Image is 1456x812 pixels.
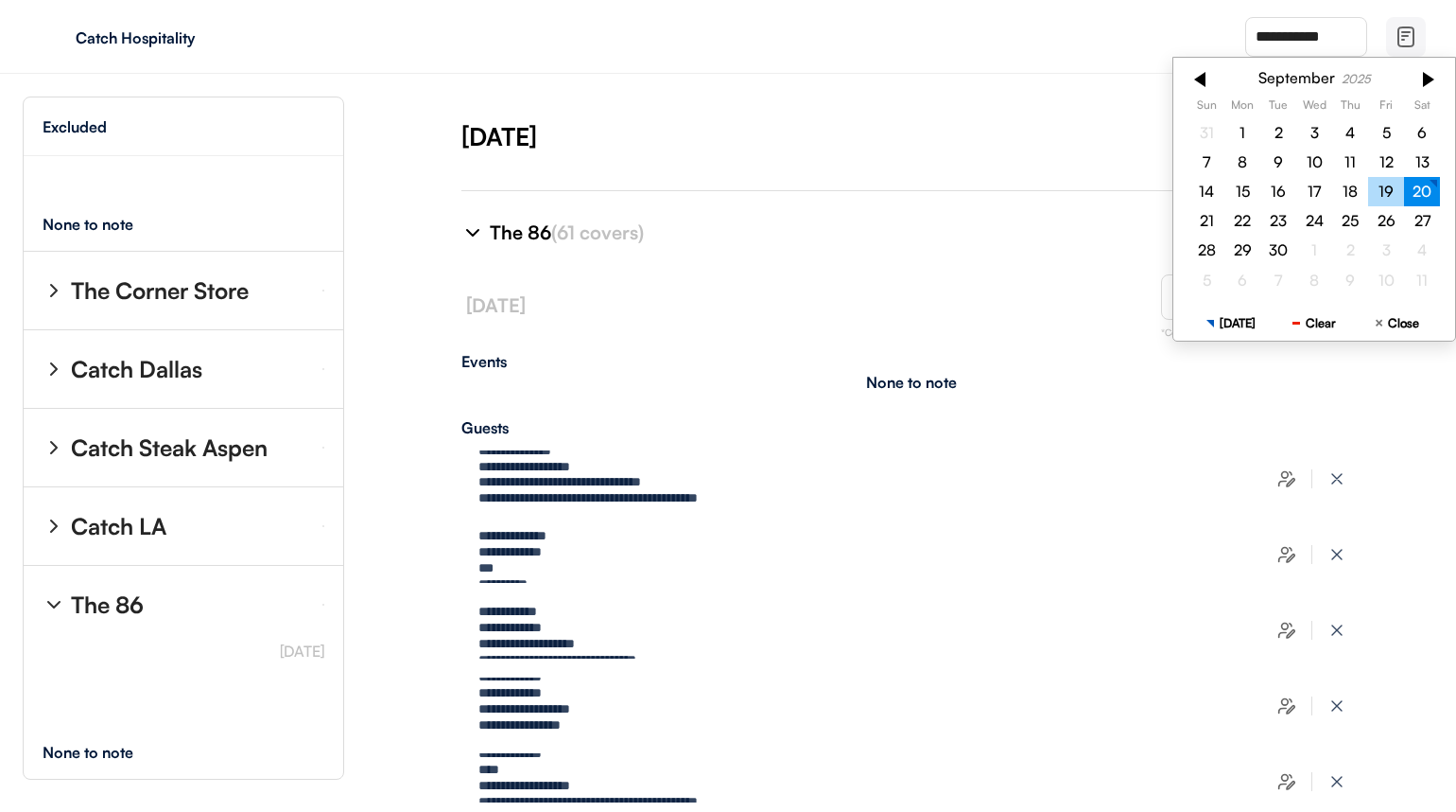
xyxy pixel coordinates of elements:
div: 8 Sep 2025 [1224,147,1260,176]
div: 29 Sep 2025 [1224,236,1260,265]
button: Close [1356,306,1439,340]
div: 30 Sep 2025 [1260,236,1296,265]
div: None to note [43,745,168,760]
img: file-02.svg [1395,26,1417,48]
div: 17 Sep 2025 [1296,177,1332,206]
div: 4 Sep 2025 [1332,117,1368,147]
div: September [1258,69,1335,87]
div: 28 Sep 2025 [1188,236,1224,265]
img: chevron-right%20%281%29.svg [43,593,65,616]
img: users-edit.svg [1277,697,1296,715]
div: Guests [461,420,1361,435]
img: chevron-right%20%281%29.svg [43,515,65,538]
th: Friday [1368,98,1404,117]
div: 6 Sep 2025 [1404,117,1440,147]
div: 13 Sep 2025 [1404,147,1440,176]
div: 2025 [1342,72,1371,86]
th: Monday [1224,98,1260,117]
img: chevron-right%20%281%29.svg [461,221,484,244]
button: Clear [1273,306,1356,340]
img: x-close%20%283%29.svg [1327,469,1346,488]
div: 1 Sep 2025 [1224,117,1260,147]
font: (61 covers) [551,221,644,244]
img: chevron-right%20%281%29.svg [43,436,65,459]
div: 7 Sep 2025 [1188,147,1224,176]
div: The 86 [490,220,1295,246]
img: users-edit.svg [1277,772,1296,791]
div: 1 Oct 2025 [1296,236,1332,265]
img: users-edit.svg [1277,469,1296,488]
div: 8 Oct 2025 [1296,265,1332,294]
div: 19 Sep 2025 [1368,177,1404,206]
div: 5 Sep 2025 [1368,117,1404,147]
th: Sunday [1188,98,1224,117]
img: x-close%20%283%29.svg [1327,772,1346,791]
div: 27 Sep 2025 [1404,206,1440,236]
img: yH5BAEAAAAALAAAAAABAAEAAAIBRAA7 [38,22,68,52]
div: 6 Oct 2025 [1224,265,1260,294]
div: None to note [43,217,168,232]
div: 22 Sep 2025 [1224,206,1260,236]
div: 24 Sep 2025 [1296,206,1332,236]
div: None to note [866,375,957,390]
div: 11 Oct 2025 [1404,265,1440,294]
div: 3 Oct 2025 [1368,236,1404,265]
div: [DATE] [461,119,1456,153]
div: 18 Sep 2025 [1332,177,1368,206]
div: 23 Sep 2025 [1260,206,1296,236]
div: 21 Sep 2025 [1188,206,1224,236]
img: chevron-right%20%281%29.svg [43,358,65,380]
img: chevron-right%20%281%29.svg [43,279,65,302]
img: x-close%20%283%29.svg [1327,697,1346,715]
div: 31 Aug 2025 [1188,117,1224,147]
div: 9 Oct 2025 [1332,265,1368,294]
div: The Corner Store [71,279,249,302]
div: 10 Oct 2025 [1368,265,1404,294]
div: Catch LA [71,515,166,538]
th: Tuesday [1260,98,1296,117]
div: 11 Sep 2025 [1332,147,1368,176]
div: 2 Sep 2025 [1260,117,1296,147]
font: *Covers will not show unless service is selected [1161,327,1357,338]
div: 14 Sep 2025 [1188,177,1224,206]
div: 7 Oct 2025 [1260,265,1296,294]
div: 16 Sep 2025 [1260,177,1296,206]
div: 9 Sep 2025 [1260,147,1296,176]
div: Catch Steak Aspen [71,436,268,459]
div: 25 Sep 2025 [1332,206,1368,236]
div: Events [461,354,1361,369]
div: 4 Oct 2025 [1404,236,1440,265]
div: The 86 [71,593,144,616]
div: 12 Sep 2025 [1368,147,1404,176]
th: Thursday [1332,98,1368,117]
div: Catch Dallas [71,358,202,380]
img: users-edit.svg [1277,621,1296,640]
div: Excluded [43,119,107,134]
div: 2 Oct 2025 [1332,236,1368,265]
img: users-edit.svg [1277,545,1296,564]
img: x-close%20%283%29.svg [1327,621,1346,640]
button: [DATE] [1189,306,1273,340]
div: 26 Sep 2025 [1368,206,1404,236]
font: [DATE] [466,293,526,317]
div: Catch Hospitality [76,30,314,45]
img: x-close%20%283%29.svg [1327,545,1346,564]
div: 10 Sep 2025 [1296,147,1332,176]
div: 3 Sep 2025 [1296,117,1332,147]
div: 5 Oct 2025 [1188,265,1224,294]
div: 15 Sep 2025 [1224,177,1260,206]
div: 20 Sep 2025 [1404,177,1440,206]
th: Saturday [1404,98,1440,117]
font: [DATE] [280,642,324,661]
th: Wednesday [1296,98,1332,117]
